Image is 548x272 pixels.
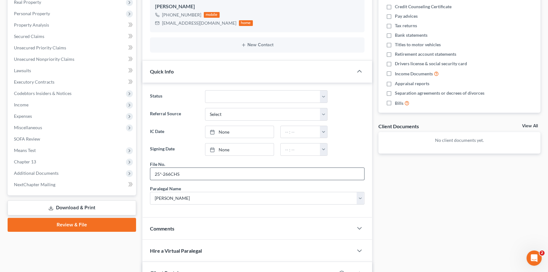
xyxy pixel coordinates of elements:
[239,20,253,26] div: home
[9,54,136,65] a: Unsecured Nonpriority Claims
[14,148,36,153] span: Means Test
[281,143,321,155] input: -- : --
[205,143,273,155] a: None
[9,31,136,42] a: Secured Claims
[526,250,542,266] iframe: Intercom live chat
[14,182,55,187] span: NextChapter Mailing
[395,60,467,67] span: Drivers license & social security card
[14,91,72,96] span: Codebtors Insiders & Notices
[395,71,433,77] span: Income Documents
[150,225,174,231] span: Comments
[395,22,417,29] span: Tax returns
[9,65,136,76] a: Lawsuits
[395,90,484,96] span: Separation agreements or decrees of divorces
[14,113,32,119] span: Expenses
[155,42,359,47] button: New Contact
[150,68,174,74] span: Quick Info
[14,11,50,16] span: Personal Property
[8,200,136,215] a: Download & Print
[14,102,28,107] span: Income
[14,159,36,164] span: Chapter 13
[395,51,456,57] span: Retirement account statements
[395,32,427,38] span: Bank statements
[539,250,545,256] span: 2
[150,161,165,168] div: File No.
[150,168,364,180] input: --
[205,126,273,138] a: None
[14,56,74,62] span: Unsecured Nonpriority Claims
[14,45,66,50] span: Unsecured Priority Claims
[14,68,31,73] span: Lawsuits
[378,123,419,130] div: Client Documents
[395,41,441,48] span: Titles to motor vehicles
[14,125,42,130] span: Miscellaneous
[9,42,136,54] a: Unsecured Priority Claims
[14,136,40,142] span: SOFA Review
[395,80,429,87] span: Appraisal reports
[383,137,536,143] p: No client documents yet.
[14,170,59,176] span: Additional Documents
[162,20,236,26] div: [EMAIL_ADDRESS][DOMAIN_NAME]
[150,185,181,192] div: Paralegal Name
[395,13,418,19] span: Pay advices
[155,3,359,10] div: [PERSON_NAME]
[147,108,202,121] label: Referral Source
[395,3,451,10] span: Credit Counseling Certificate
[14,34,44,39] span: Secured Claims
[9,19,136,31] a: Property Analysis
[150,248,202,254] span: Hire a Virtual Paralegal
[9,133,136,145] a: SOFA Review
[204,12,220,18] div: mobile
[147,143,202,156] label: Signing Date
[522,124,538,128] a: View All
[162,12,201,18] div: [PHONE_NUMBER]
[14,22,49,28] span: Property Analysis
[8,218,136,232] a: Review & File
[14,79,54,85] span: Executory Contracts
[281,126,321,138] input: -- : --
[147,90,202,103] label: Status
[147,126,202,138] label: IC Date
[9,179,136,190] a: NextChapter Mailing
[9,76,136,88] a: Executory Contracts
[395,100,403,106] span: Bills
